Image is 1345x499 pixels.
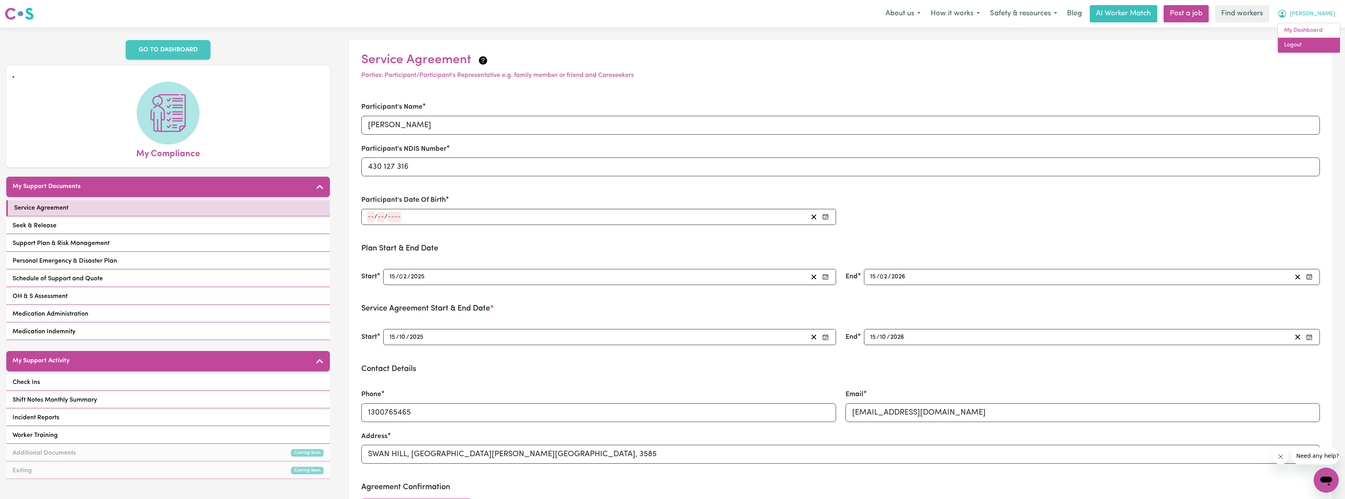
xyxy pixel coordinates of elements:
span: Service Agreement [14,203,68,213]
span: Schedule of Support and Quote [13,274,103,283]
h5: My Support Documents [13,183,81,190]
label: Start [361,332,377,342]
button: How it works [926,5,985,22]
span: / [407,273,410,280]
button: My Support Documents [6,177,330,197]
a: Post a job [1164,5,1209,22]
input: -- [880,272,888,282]
span: / [877,334,880,341]
iframe: Message from company [1292,447,1339,464]
span: Support Plan & Risk Management [13,239,110,248]
span: OH & S Assessment [13,292,68,301]
span: / [396,273,399,280]
span: Personal Emergency & Disaster Plan [13,256,117,266]
label: Email [845,389,864,400]
label: Participant's Date Of Birth [361,195,446,205]
a: Service Agreement [6,200,330,216]
label: End [845,332,858,342]
span: Check Ins [13,378,40,387]
a: Additional DocumentsComing Soon [6,445,330,461]
input: ---- [890,332,905,342]
span: Medication Administration [13,309,88,319]
span: / [384,213,388,220]
input: ---- [410,272,425,282]
h5: My Support Activity [13,357,70,365]
span: Exiting [13,466,32,475]
a: Logout [1278,38,1340,53]
input: -- [367,212,374,222]
span: / [374,213,377,220]
a: Shift Notes Monthly Summary [6,392,330,408]
span: / [888,273,891,280]
img: Careseekers logo [5,7,34,21]
a: Personal Emergency & Disaster Plan [6,253,330,269]
a: Schedule of Support and Quote [6,271,330,287]
input: -- [870,272,877,282]
a: My Dashboard [1278,23,1340,38]
span: / [877,273,880,280]
span: Additional Documents [13,448,76,458]
small: Coming Soon [291,449,324,457]
a: Blog [1062,5,1087,22]
a: Medication Administration [6,306,330,322]
span: Need any help? [5,5,48,12]
span: 0 [880,274,884,280]
input: -- [389,272,396,282]
a: Incident Reports [6,410,330,426]
a: AI Worker Match [1090,5,1157,22]
label: Participant's NDIS Number [361,144,447,154]
span: 0 [399,274,403,280]
input: -- [389,332,396,342]
h3: Agreement Confirmation [361,483,1320,492]
h3: Plan Start & End Date [361,244,1320,253]
label: Start [361,272,377,282]
a: Seek & Release [6,218,330,234]
iframe: Close message [1273,449,1288,464]
input: -- [870,332,877,342]
span: / [887,334,890,341]
a: ExitingComing Soon [6,463,330,479]
label: End [845,272,858,282]
a: My Compliance [13,82,324,161]
button: About us [880,5,926,22]
a: Support Plan & Risk Management [6,236,330,252]
span: Medication Indemnity [13,327,75,336]
p: Parties: Participant/Participant's Representative e.g. family member or friend and Careseekers [361,71,1320,80]
input: ---- [409,332,424,342]
button: Safety & resources [985,5,1062,22]
div: My Account [1277,23,1340,53]
label: Participant's Name [361,102,423,112]
a: GO TO DASHBOARD [126,40,210,60]
input: -- [400,272,408,282]
iframe: Button to launch messaging window [1314,468,1339,493]
label: Address [361,431,388,442]
h3: Service Agreement Start & End Date [361,304,1320,313]
h2: Service Agreement [361,53,1320,68]
span: Worker Training [13,431,58,440]
span: [PERSON_NAME] [1290,10,1335,18]
span: / [406,334,409,341]
small: Coming Soon [291,467,324,474]
a: Worker Training [6,428,330,444]
span: Incident Reports [13,413,59,422]
label: Phone [361,389,381,400]
span: / [396,334,399,341]
input: ---- [891,272,906,282]
span: My Compliance [136,144,200,161]
span: Shift Notes Monthly Summary [13,395,97,405]
a: Find workers [1215,5,1269,22]
span: Seek & Release [13,221,57,230]
a: OH & S Assessment [6,289,330,305]
input: -- [880,332,887,342]
button: My Account [1272,5,1340,22]
button: My Support Activity [6,351,330,371]
a: Careseekers logo [5,5,34,23]
h3: Contact Details [361,364,1320,374]
a: Medication Indemnity [6,324,330,340]
input: ---- [388,212,401,222]
a: Check Ins [6,375,330,391]
input: -- [377,212,384,222]
input: -- [399,332,406,342]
